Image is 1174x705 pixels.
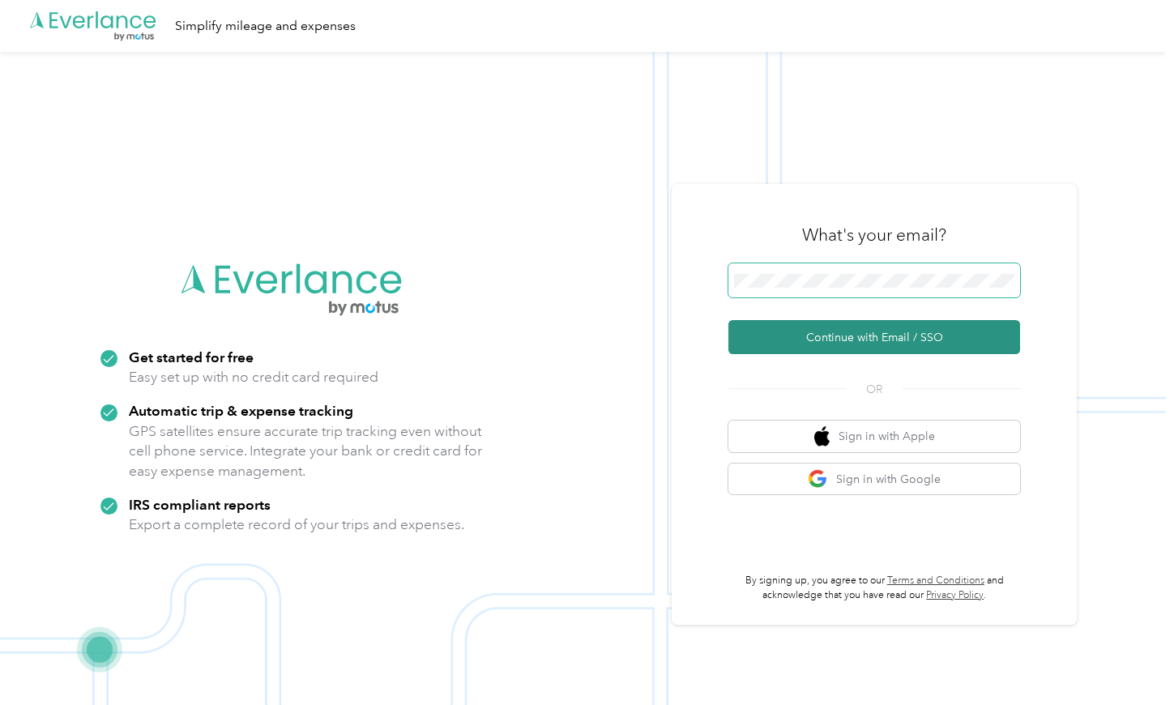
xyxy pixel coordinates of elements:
h3: What's your email? [802,224,946,246]
img: google logo [808,469,828,489]
button: apple logoSign in with Apple [728,421,1020,452]
a: Privacy Policy [926,589,984,601]
p: Export a complete record of your trips and expenses. [129,515,464,535]
button: Continue with Email / SSO [728,320,1020,354]
strong: Automatic trip & expense tracking [129,402,353,419]
strong: IRS compliant reports [129,496,271,513]
div: Simplify mileage and expenses [175,16,356,36]
button: google logoSign in with Google [728,464,1020,495]
p: GPS satellites ensure accurate trip tracking even without cell phone service. Integrate your bank... [129,421,483,481]
img: apple logo [814,426,830,446]
strong: Get started for free [129,348,254,365]
span: OR [846,381,903,398]
a: Terms and Conditions [887,575,984,587]
p: Easy set up with no credit card required [129,367,378,387]
p: By signing up, you agree to our and acknowledge that you have read our . [728,574,1020,602]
